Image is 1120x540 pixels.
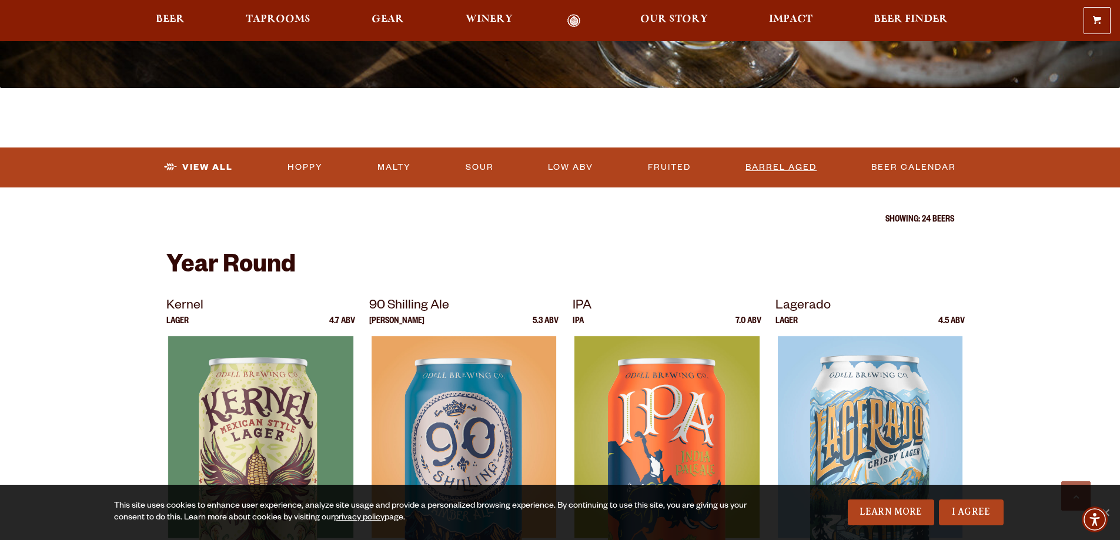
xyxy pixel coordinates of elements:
a: Taprooms [238,14,318,28]
div: This site uses cookies to enhance user experience, analyze site usage and provide a personalized ... [114,501,751,524]
a: Beer [148,14,192,28]
p: 90 Shilling Ale [369,296,559,317]
a: Odell Home [552,14,596,28]
a: privacy policy [334,514,385,523]
p: IPA [573,317,584,336]
a: Scroll to top [1061,481,1091,511]
p: Showing: 24 Beers [166,216,954,225]
div: Accessibility Menu [1082,507,1108,532]
a: View All [159,154,238,181]
p: IPA [573,296,762,317]
a: Gear [364,14,412,28]
p: 5.3 ABV [533,317,559,336]
a: Beer Finder [866,14,955,28]
p: 4.5 ABV [938,317,965,336]
a: Sour [461,154,499,181]
a: I Agree [939,499,1004,525]
a: Hoppy [283,154,327,181]
p: 4.7 ABV [329,317,355,336]
span: Beer [156,15,185,24]
p: Kernel [166,296,356,317]
a: Learn More [848,499,934,525]
span: Beer Finder [874,15,948,24]
a: Impact [761,14,820,28]
p: Lager [166,317,189,336]
p: Lager [775,317,798,336]
p: [PERSON_NAME] [369,317,424,336]
a: Winery [458,14,520,28]
a: Our Story [633,14,716,28]
a: Malty [373,154,416,181]
h2: Year Round [166,253,954,281]
a: Barrel Aged [741,154,821,181]
span: Gear [372,15,404,24]
a: Beer Calendar [867,154,961,181]
span: Impact [769,15,813,24]
span: Winery [466,15,513,24]
a: Fruited [643,154,696,181]
a: Low ABV [543,154,598,181]
span: Taprooms [246,15,310,24]
span: Our Story [640,15,708,24]
p: Lagerado [775,296,965,317]
p: 7.0 ABV [735,317,761,336]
